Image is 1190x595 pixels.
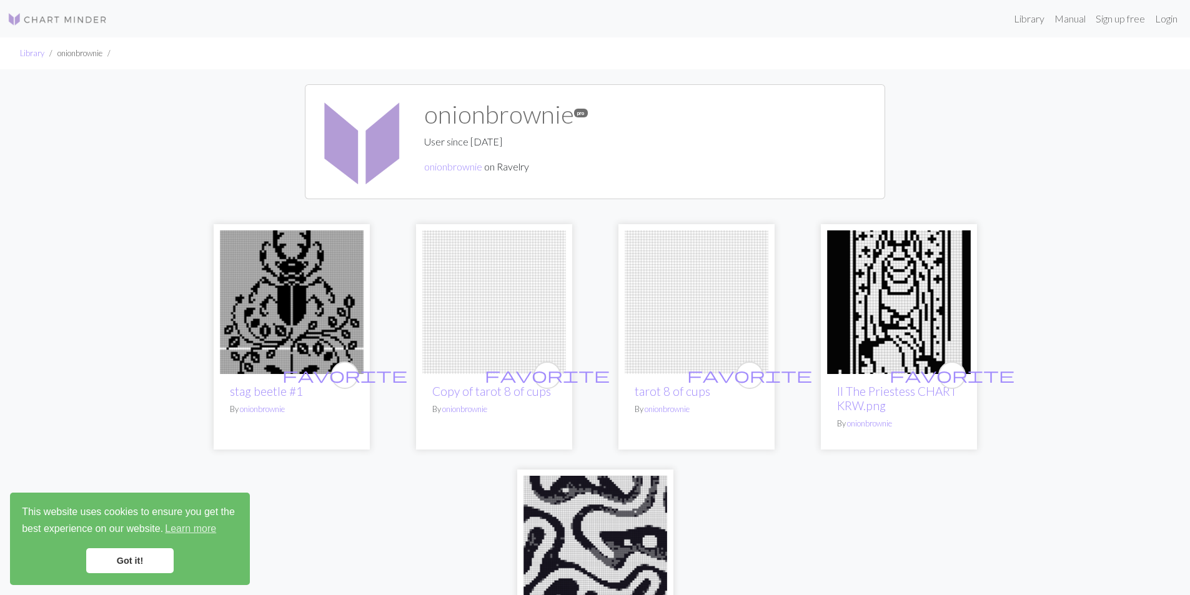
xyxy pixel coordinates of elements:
[163,519,218,538] a: learn more about cookies
[523,540,667,552] a: IMG_0417.jpeg
[10,493,250,585] div: cookieconsent
[485,365,610,385] span: favorite
[687,365,812,385] span: favorite
[20,48,44,58] a: Library
[230,384,303,398] a: stag beetle #1
[1009,6,1049,31] a: Library
[315,95,409,189] img: onionbrownie
[432,403,556,415] p: By
[645,404,690,414] a: onionbrownie
[635,403,758,415] p: By
[44,47,102,59] li: onionbrownie
[424,134,587,149] p: User since [DATE]
[625,295,768,307] a: tarot 8 of cups
[7,12,107,27] img: Logo
[220,295,364,307] a: stag beetle #1
[736,361,763,389] button: favourite
[424,99,587,129] h1: onionbrownie
[1049,6,1091,31] a: Manual
[432,384,551,398] a: Copy of tarot 8 of cups
[1091,6,1150,31] a: Sign up free
[827,295,971,307] a: II The Priestess CHART KRW.png
[625,230,768,374] img: tarot 8 of cups
[331,361,359,389] button: favourite
[22,504,238,538] span: This website uses cookies to ensure you get the best experience on our website.
[1150,6,1183,31] a: Login
[890,363,1014,388] i: favourite
[485,363,610,388] i: favourite
[282,363,407,388] i: favourite
[422,295,566,307] a: tarot 8 of cups
[938,361,966,389] button: favourite
[424,159,587,174] p: on Ravelry
[890,365,1014,385] span: favorite
[282,365,407,385] span: favorite
[827,230,971,374] img: II The Priestess CHART KRW.png
[847,418,892,428] a: onionbrownie
[837,418,961,430] p: By
[240,404,285,414] a: onionbrownie
[442,404,487,414] a: onionbrownie
[574,109,587,117] span: pro
[837,384,957,413] a: II The Priestess CHART KRW.png
[86,548,174,573] a: dismiss cookie message
[422,230,566,374] img: tarot 8 of cups
[533,361,561,389] button: favourite
[687,363,812,388] i: favourite
[635,384,710,398] a: tarot 8 of cups
[424,160,482,172] a: onionbrownie
[220,230,364,374] img: stag beetle #1
[230,403,354,415] p: By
